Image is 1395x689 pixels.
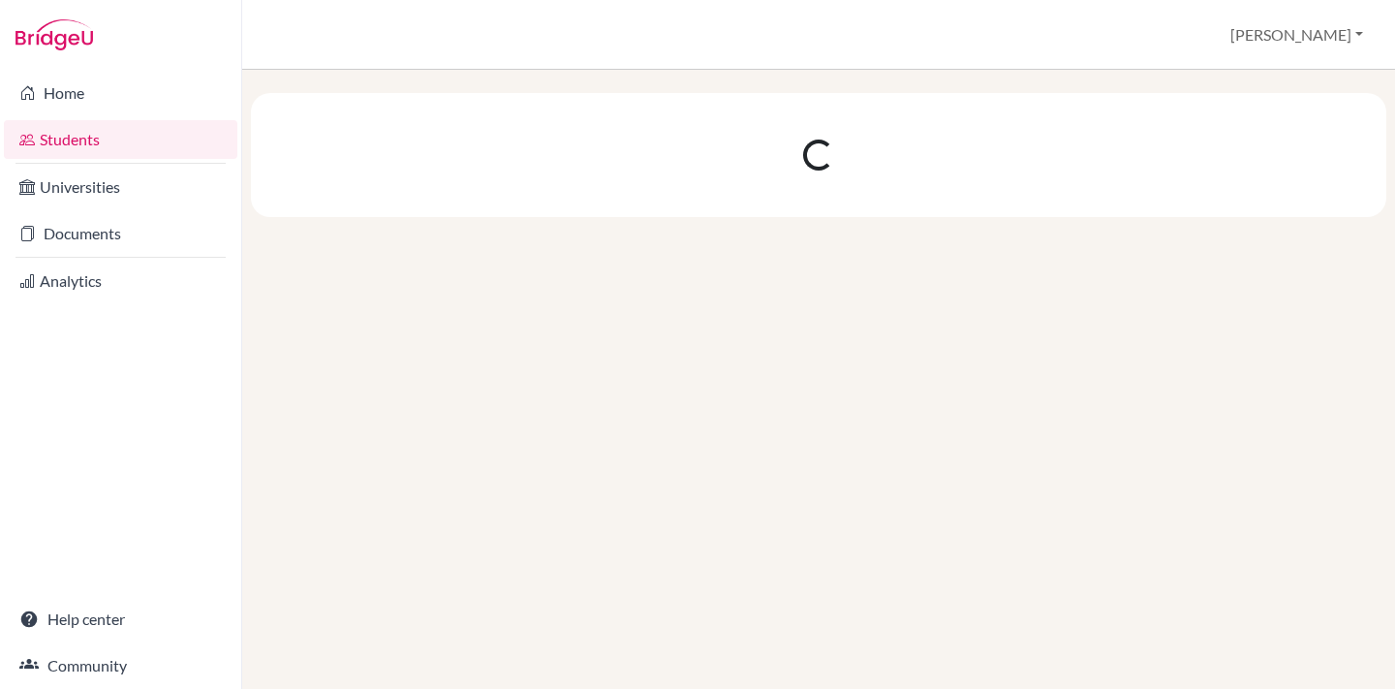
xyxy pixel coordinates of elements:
a: Community [4,646,237,685]
a: Students [4,120,237,159]
img: Bridge-U [15,19,93,50]
button: [PERSON_NAME] [1222,16,1372,53]
a: Home [4,74,237,112]
a: Documents [4,214,237,253]
a: Universities [4,168,237,206]
a: Analytics [4,262,237,300]
a: Help center [4,600,237,639]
